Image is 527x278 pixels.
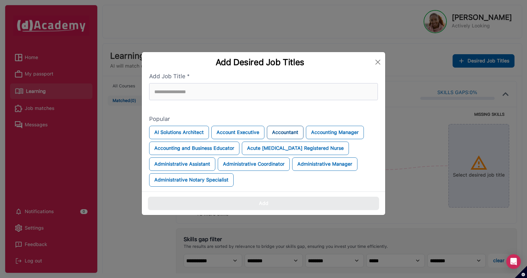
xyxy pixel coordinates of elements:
[218,157,290,171] button: Administrative Coordinator
[306,126,364,139] button: Accounting Manager
[149,72,378,81] label: Add Job Title *
[149,173,234,187] button: Administrative Notary Specialist
[259,199,268,208] div: Add
[373,57,383,67] button: Close
[242,142,349,155] button: Acute [MEDICAL_DATA] Registered Nurse
[147,57,373,67] div: Add Desired Job Titles
[211,126,264,139] button: Account Executive
[148,197,379,210] button: Add
[292,157,357,171] button: Administrative Manager
[515,266,527,278] button: Set cookie preferences
[149,115,378,123] label: Popular
[149,142,239,155] button: Accounting and Business Educator
[149,126,209,139] button: AI Solutions Architect
[149,157,215,171] button: Administrative Assistant
[506,254,521,269] div: Open Intercom Messenger
[267,126,303,139] button: Accountant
